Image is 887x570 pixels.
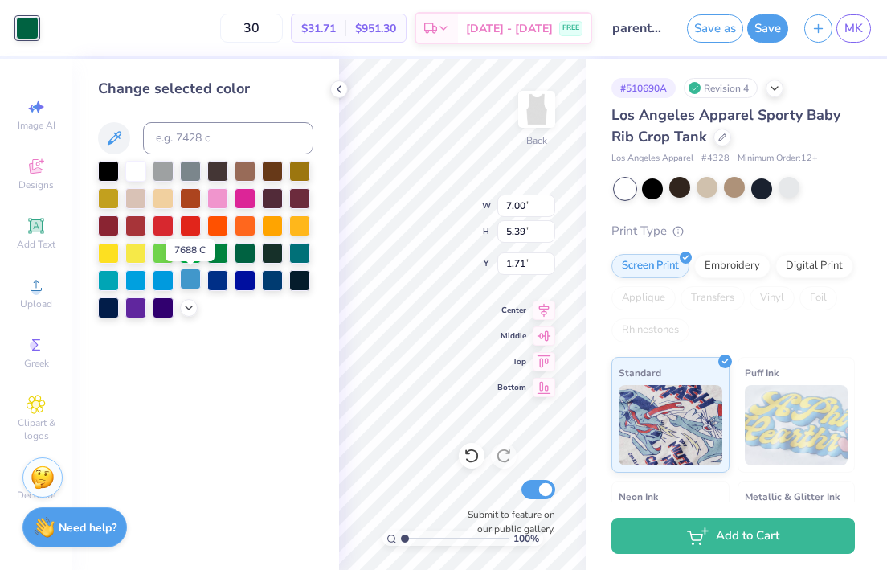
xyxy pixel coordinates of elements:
[687,14,743,43] button: Save as
[619,364,661,381] span: Standard
[220,14,283,43] input: – –
[466,20,553,37] span: [DATE] - [DATE]
[497,356,526,367] span: Top
[611,286,676,310] div: Applique
[745,364,779,381] span: Puff Ink
[98,78,313,100] div: Change selected color
[497,330,526,342] span: Middle
[684,78,758,98] div: Revision 4
[844,19,863,38] span: MK
[18,119,55,132] span: Image AI
[611,152,693,166] span: Los Angeles Apparel
[775,254,853,278] div: Digital Print
[611,222,855,240] div: Print Type
[694,254,771,278] div: Embroidery
[497,305,526,316] span: Center
[600,12,679,44] input: Untitled Design
[166,239,215,261] div: 7688 C
[611,518,855,554] button: Add to Cart
[747,14,788,43] button: Save
[526,133,547,148] div: Back
[611,105,840,146] span: Los Angeles Apparel Sporty Baby Rib Crop Tank
[24,357,49,370] span: Greek
[836,14,871,43] a: MK
[681,286,745,310] div: Transfers
[619,488,658,505] span: Neon Ink
[750,286,795,310] div: Vinyl
[701,152,730,166] span: # 4328
[18,178,54,191] span: Designs
[611,318,689,342] div: Rhinestones
[59,520,116,535] strong: Need help?
[611,78,676,98] div: # 510690A
[301,20,336,37] span: $31.71
[459,507,555,536] label: Submit to feature on our public gallery.
[619,385,722,465] img: Standard
[143,122,313,154] input: e.g. 7428 c
[611,254,689,278] div: Screen Print
[745,488,840,505] span: Metallic & Glitter Ink
[745,385,848,465] img: Puff Ink
[8,416,64,442] span: Clipart & logos
[562,23,579,34] span: FREE
[513,531,539,546] span: 100 %
[20,297,52,310] span: Upload
[17,238,55,251] span: Add Text
[497,382,526,393] span: Bottom
[355,20,396,37] span: $951.30
[17,489,55,502] span: Decorate
[799,286,837,310] div: Foil
[521,93,553,125] img: Back
[738,152,818,166] span: Minimum Order: 12 +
